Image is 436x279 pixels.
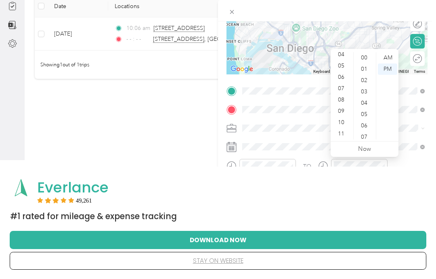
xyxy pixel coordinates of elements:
[228,64,255,74] img: Google
[23,252,413,269] button: stay on website
[355,63,375,75] div: 01
[378,63,397,75] div: PM
[37,197,92,203] div: Rating:5 stars
[76,198,92,203] span: User reviews count
[332,60,352,72] div: 05
[332,83,352,94] div: 07
[332,94,352,106] div: 08
[332,128,352,139] div: 11
[355,131,375,143] div: 07
[332,106,352,117] div: 09
[355,86,375,97] div: 03
[332,72,352,83] div: 06
[37,177,109,198] span: Everlance
[358,145,371,153] a: Now
[355,52,375,63] div: 00
[355,97,375,109] div: 04
[10,177,32,199] img: App logo
[332,117,352,128] div: 10
[378,52,397,63] div: AM
[355,109,375,120] div: 05
[228,64,255,74] a: Open this area in Google Maps (opens a new window)
[303,162,311,171] div: TO
[313,69,348,74] button: Keyboard shortcuts
[355,75,375,86] div: 02
[355,120,375,131] div: 06
[332,49,352,60] div: 04
[23,231,413,248] button: Download Now
[10,211,177,222] span: #1 Rated for Mileage & Expense Tracking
